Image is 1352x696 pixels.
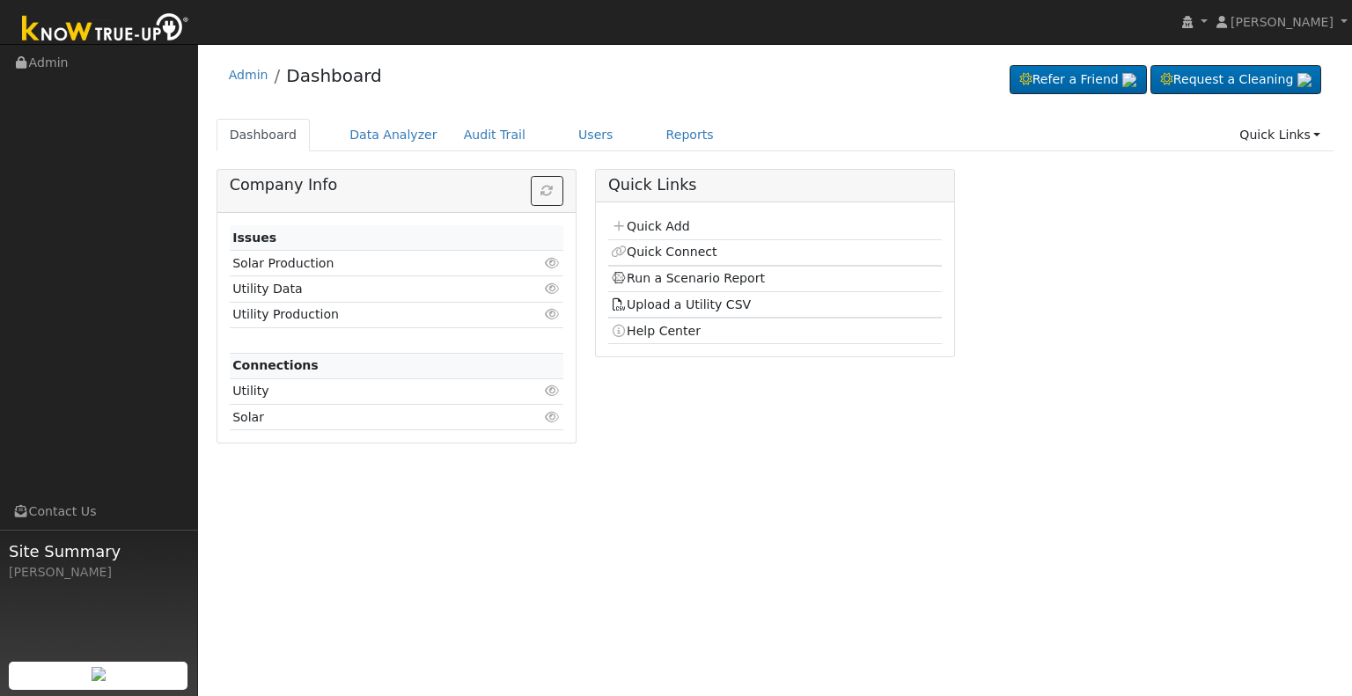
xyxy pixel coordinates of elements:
img: retrieve [1297,73,1312,87]
a: Quick Connect [611,245,716,259]
h5: Quick Links [608,176,942,194]
i: Click to view [545,282,561,295]
a: Quick Add [611,219,689,233]
a: Request a Cleaning [1150,65,1321,95]
a: Users [565,119,627,151]
a: Run a Scenario Report [611,271,765,285]
a: Data Analyzer [336,119,451,151]
a: Help Center [611,324,701,338]
i: Click to view [545,385,561,397]
td: Utility Data [230,276,510,302]
img: retrieve [1122,73,1136,87]
a: Reports [653,119,727,151]
a: Admin [229,68,268,82]
span: Site Summary [9,539,188,563]
img: Know True-Up [13,10,198,49]
a: Dashboard [286,65,382,86]
td: Solar Production [230,251,510,276]
a: Refer a Friend [1010,65,1147,95]
i: Click to view [545,411,561,423]
div: [PERSON_NAME] [9,563,188,582]
img: retrieve [92,667,106,681]
a: Dashboard [217,119,311,151]
a: Quick Links [1226,119,1334,151]
i: Click to view [545,257,561,269]
strong: Connections [232,358,319,372]
td: Solar [230,405,510,430]
td: Utility [230,378,510,404]
td: Utility Production [230,302,510,327]
h5: Company Info [230,176,563,194]
a: Audit Trail [451,119,539,151]
strong: Issues [232,231,276,245]
a: Upload a Utility CSV [611,297,751,311]
i: Click to view [545,308,561,320]
span: [PERSON_NAME] [1231,15,1334,29]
